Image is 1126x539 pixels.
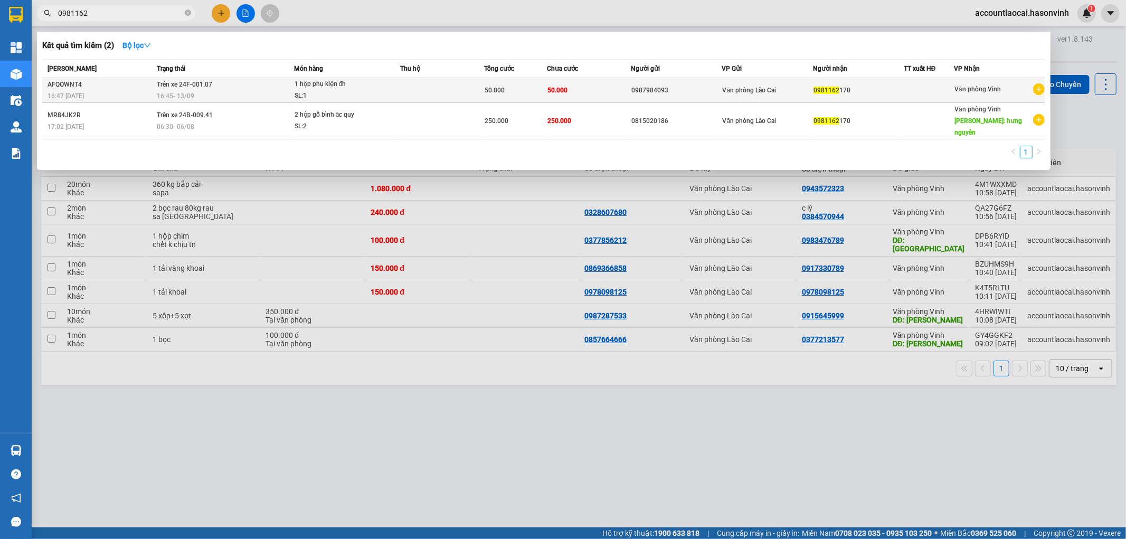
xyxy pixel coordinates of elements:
[723,117,777,125] span: Văn phòng Lào Cai
[11,148,22,159] img: solution-icon
[485,117,508,125] span: 250.000
[157,81,212,88] span: Trên xe 24F-001.07
[157,111,213,119] span: Trên xe 24B-009.41
[547,65,578,72] span: Chưa cước
[48,123,84,130] span: 17:02 [DATE]
[631,65,660,72] span: Người gửi
[1033,83,1045,95] span: plus-circle
[723,87,777,94] span: Văn phòng Lào Cai
[11,121,22,133] img: warehouse-icon
[44,10,51,17] span: search
[114,37,159,54] button: Bộ lọcdown
[48,92,84,100] span: 16:47 [DATE]
[157,65,185,72] span: Trạng thái
[11,469,21,479] span: question-circle
[722,65,742,72] span: VP Gửi
[547,117,571,125] span: 250.000
[11,517,21,527] span: message
[954,117,1022,136] span: [PERSON_NAME]: hưng nguyên
[294,65,323,72] span: Món hàng
[11,493,21,503] span: notification
[485,87,505,94] span: 50.000
[48,65,97,72] span: [PERSON_NAME]
[1020,146,1032,158] a: 1
[813,117,839,125] span: 0981162
[813,85,903,96] div: 170
[1020,146,1033,158] li: 1
[295,90,374,102] div: SL: 1
[484,65,514,72] span: Tổng cước
[48,110,154,121] div: MR84JK2R
[631,85,721,96] div: 0987984093
[144,42,151,49] span: down
[813,87,839,94] span: 0981162
[11,42,22,53] img: dashboard-icon
[157,92,194,100] span: 16:45 - 13/09
[631,116,721,127] div: 0815020186
[11,95,22,106] img: warehouse-icon
[58,7,183,19] input: Tìm tên, số ĐT hoặc mã đơn
[1033,114,1045,126] span: plus-circle
[42,40,114,51] h3: Kết quả tìm kiếm ( 2 )
[9,7,23,23] img: logo-vxr
[295,79,374,90] div: 1 hộp phụ kiện đh
[157,123,194,130] span: 06:30 - 06/08
[547,87,567,94] span: 50.000
[295,109,374,121] div: 2 hộp gỗ bình ăc quy
[1033,146,1045,158] li: Next Page
[295,121,374,133] div: SL: 2
[954,86,1001,93] span: Văn phòng Vinh
[954,65,980,72] span: VP Nhận
[400,65,420,72] span: Thu hộ
[185,10,191,16] span: close-circle
[11,445,22,456] img: warehouse-icon
[122,41,151,50] strong: Bộ lọc
[904,65,936,72] span: TT xuất HĐ
[1010,148,1017,155] span: left
[1033,146,1045,158] button: right
[1036,148,1042,155] span: right
[813,65,847,72] span: Người nhận
[954,106,1001,113] span: Văn phòng Vinh
[813,116,903,127] div: 170
[11,69,22,80] img: warehouse-icon
[1007,146,1020,158] li: Previous Page
[48,79,154,90] div: AFQQWNT4
[1007,146,1020,158] button: left
[185,8,191,18] span: close-circle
